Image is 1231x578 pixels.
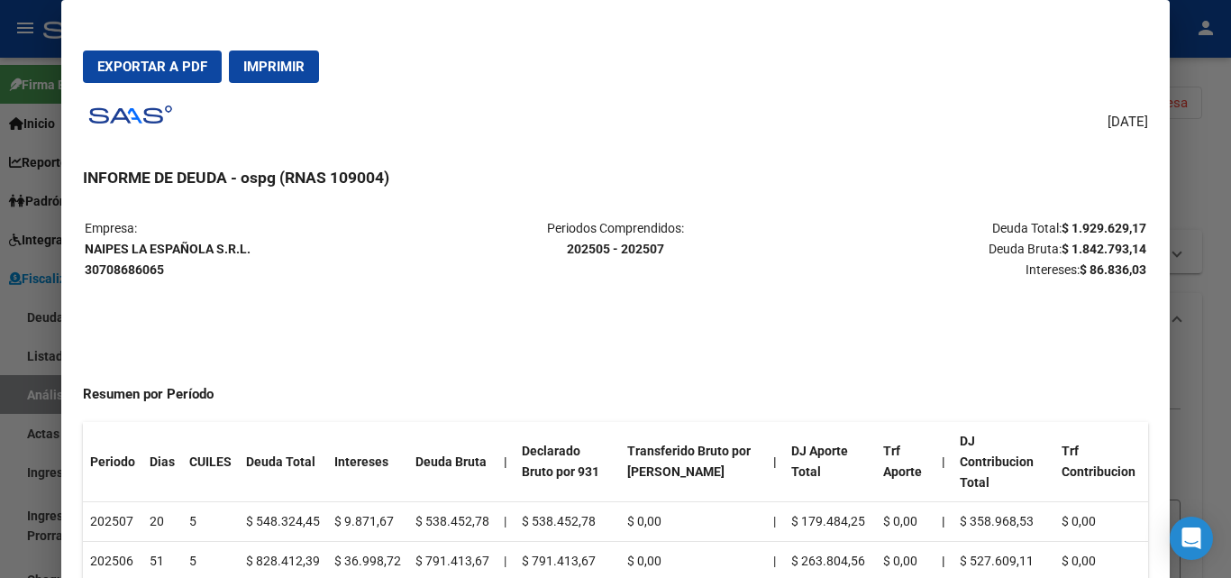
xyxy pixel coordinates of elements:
th: Deuda Bruta [408,422,497,502]
td: $ 358.968,53 [953,502,1054,542]
td: $ 9.871,67 [327,502,408,542]
strong: 202505 - 202507 [567,242,664,256]
th: | [497,422,515,502]
td: $ 548.324,45 [239,502,327,542]
span: [DATE] [1108,112,1148,133]
button: Exportar a PDF [83,50,222,83]
td: $ 538.452,78 [408,502,497,542]
th: | [935,502,953,542]
td: | [766,502,784,542]
button: Imprimir [229,50,319,83]
p: Deuda Total: Deuda Bruta: Intereses: [794,218,1146,280]
td: 202507 [83,502,142,542]
td: | [497,502,515,542]
th: Declarado Bruto por 931 [515,422,620,502]
strong: $ 1.842.793,14 [1062,242,1146,256]
th: DJ Contribucion Total [953,422,1054,502]
th: Trf Contribucion [1054,422,1148,502]
th: DJ Aporte Total [784,422,877,502]
span: Exportar a PDF [97,59,207,75]
p: Periodos Comprendidos: [439,218,791,260]
td: 20 [142,502,182,542]
td: $ 0,00 [1054,502,1148,542]
p: Empresa: [85,218,437,280]
th: Periodo [83,422,142,502]
td: $ 179.484,25 [784,502,877,542]
th: Transferido Bruto por [PERSON_NAME] [620,422,765,502]
strong: $ 86.836,03 [1080,262,1146,277]
td: $ 0,00 [876,502,935,542]
td: $ 0,00 [620,502,765,542]
th: | [935,422,953,502]
td: $ 538.452,78 [515,502,620,542]
th: CUILES [182,422,239,502]
div: Open Intercom Messenger [1170,517,1213,560]
th: Trf Aporte [876,422,935,502]
th: Dias [142,422,182,502]
th: Intereses [327,422,408,502]
strong: NAIPES LA ESPAÑOLA S.R.L. 30708686065 [85,242,251,277]
strong: $ 1.929.629,17 [1062,221,1146,235]
th: Deuda Total [239,422,327,502]
td: 5 [182,502,239,542]
span: Imprimir [243,59,305,75]
h3: INFORME DE DEUDA - ospg (RNAS 109004) [83,166,1147,189]
th: | [766,422,784,502]
h4: Resumen por Período [83,384,1147,405]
